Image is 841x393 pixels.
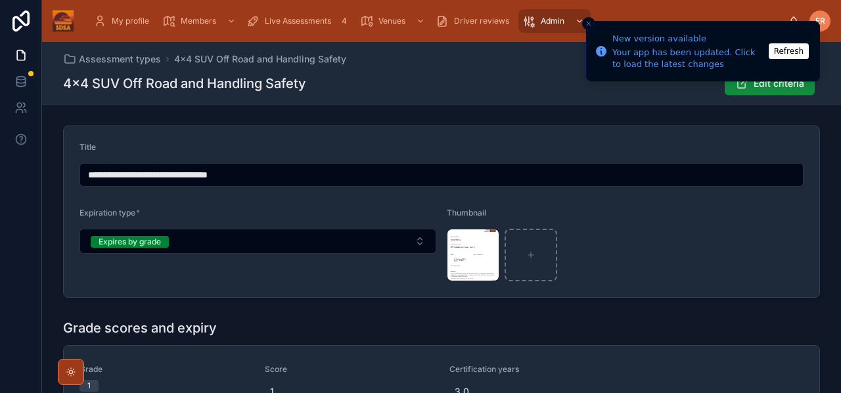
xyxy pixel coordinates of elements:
span: Thumbnail [447,208,486,218]
div: New version available [612,32,765,45]
span: Live Assessments [265,16,331,26]
button: Select Button [80,229,436,254]
span: Certification years [449,364,619,375]
img: App logo [53,11,74,32]
span: Members [181,16,216,26]
h1: Grade scores and expiry [63,319,217,337]
span: Assessment types [79,53,161,66]
span: Expiration type [80,208,135,218]
div: 4 [336,13,352,29]
button: Close toast [582,17,595,30]
div: Expires by grade [99,236,161,248]
a: My profile [89,9,158,33]
span: Score [265,364,434,375]
span: My profile [112,16,149,26]
a: Live Assessments4 [242,9,356,33]
a: Driver reviews [432,9,518,33]
span: Edit criteria [754,77,804,90]
span: Title [80,142,96,152]
span: ER [815,16,825,26]
a: Members [158,9,242,33]
button: Edit criteria [725,72,815,95]
span: Driver reviews [454,16,509,26]
span: Grade [80,364,249,375]
a: Assessment types [63,53,161,66]
button: Refresh [769,43,809,59]
div: Your app has been updated. Click to load the latest changes [612,47,765,70]
a: Venues [356,9,432,33]
span: Venues [378,16,405,26]
div: scrollable content [84,7,788,35]
span: Admin [541,16,564,26]
h1: 4x4 SUV Off Road and Handling Safety [63,74,306,93]
a: Admin [518,9,591,33]
div: 1 [87,380,91,392]
a: 4x4 SUV Off Road and Handling Safety [174,53,346,66]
